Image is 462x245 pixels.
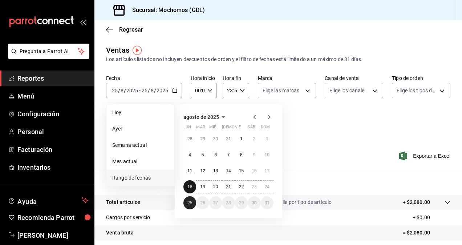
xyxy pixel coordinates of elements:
[266,136,268,141] abbr: 3 de agosto de 2025
[222,148,235,161] button: 7 de agosto de 2025
[227,152,230,157] abbr: 7 de agosto de 2025
[226,184,231,189] abbr: 21 de agosto de 2025
[196,148,209,161] button: 5 de agosto de 2025
[261,180,273,193] button: 24 de agosto de 2025
[183,148,196,161] button: 4 de agosto de 2025
[196,196,209,209] button: 26 de agosto de 2025
[223,76,249,81] label: Hora fin
[261,132,273,145] button: 3 de agosto de 2025
[248,196,260,209] button: 30 de agosto de 2025
[20,48,78,55] span: Pregunta a Parrot AI
[222,164,235,177] button: 14 de agosto de 2025
[112,158,169,165] span: Mes actual
[248,164,260,177] button: 16 de agosto de 2025
[196,125,205,132] abbr: martes
[209,148,222,161] button: 6 de agosto de 2025
[248,148,260,161] button: 9 de agosto de 2025
[222,125,265,132] abbr: jueves
[124,88,126,93] span: /
[106,214,150,221] p: Cargos por servicio
[325,76,383,81] label: Canal de venta
[106,198,140,206] p: Total artículos
[139,88,141,93] span: -
[235,125,241,132] abbr: viernes
[183,196,196,209] button: 25 de agosto de 2025
[17,230,88,240] span: [PERSON_NAME]
[235,148,248,161] button: 8 de agosto de 2025
[258,76,316,81] label: Marca
[265,152,269,157] abbr: 10 de agosto de 2025
[17,213,88,222] span: Recomienda Parrot
[413,214,450,221] p: + $0.00
[202,152,204,157] abbr: 5 de agosto de 2025
[265,184,269,189] abbr: 24 de agosto de 2025
[196,164,209,177] button: 12 de agosto de 2025
[17,73,88,83] span: Reportes
[196,180,209,193] button: 19 de agosto de 2025
[248,132,260,145] button: 2 de agosto de 2025
[392,76,450,81] label: Tipo de orden
[248,180,260,193] button: 23 de agosto de 2025
[17,162,88,172] span: Inventarios
[209,125,216,132] abbr: miércoles
[222,132,235,145] button: 31 de julio de 2025
[156,88,169,93] input: ----
[240,152,243,157] abbr: 8 de agosto de 2025
[183,114,219,120] span: agosto de 2025
[222,196,235,209] button: 28 de agosto de 2025
[265,200,269,205] abbr: 31 de agosto de 2025
[209,196,222,209] button: 27 de agosto de 2025
[112,125,169,133] span: Ayer
[126,6,205,15] h3: Sucursal: Mochomos (GDL)
[240,136,243,141] abbr: 1 de agosto de 2025
[141,88,148,93] input: --
[397,87,437,94] span: Elige los tipos de orden
[403,229,450,237] p: = $2,080.00
[196,132,209,145] button: 29 de julio de 2025
[133,46,142,55] img: Tooltip marker
[261,125,270,132] abbr: domingo
[106,45,129,56] div: Ventas
[187,136,192,141] abbr: 28 de julio de 2025
[226,136,231,141] abbr: 31 de julio de 2025
[209,180,222,193] button: 20 de agosto de 2025
[213,184,218,189] abbr: 20 de agosto de 2025
[261,196,273,209] button: 31 de agosto de 2025
[213,136,218,141] abbr: 30 de julio de 2025
[253,152,255,157] abbr: 9 de agosto de 2025
[8,44,89,59] button: Pregunta a Parrot AI
[213,200,218,205] abbr: 27 de agosto de 2025
[239,200,244,205] abbr: 29 de agosto de 2025
[200,136,205,141] abbr: 29 de julio de 2025
[252,168,256,173] abbr: 16 de agosto de 2025
[17,91,88,101] span: Menú
[183,113,228,121] button: agosto de 2025
[154,88,156,93] span: /
[17,109,88,119] span: Configuración
[200,184,205,189] abbr: 19 de agosto de 2025
[191,76,217,81] label: Hora inicio
[187,168,192,173] abbr: 11 de agosto de 2025
[200,168,205,173] abbr: 12 de agosto de 2025
[213,168,218,173] abbr: 13 de agosto de 2025
[187,200,192,205] abbr: 25 de agosto de 2025
[226,168,231,173] abbr: 14 de agosto de 2025
[5,53,89,60] a: Pregunta a Parrot AI
[329,87,370,94] span: Elige los canales de venta
[261,148,273,161] button: 10 de agosto de 2025
[401,152,450,160] span: Exportar a Excel
[252,200,256,205] abbr: 30 de agosto de 2025
[150,88,154,93] input: --
[183,132,196,145] button: 28 de julio de 2025
[106,76,182,81] label: Fecha
[120,88,124,93] input: --
[209,132,222,145] button: 30 de julio de 2025
[112,174,169,182] span: Rango de fechas
[119,26,143,33] span: Regresar
[187,184,192,189] abbr: 18 de agosto de 2025
[248,125,255,132] abbr: sábado
[235,132,248,145] button: 1 de agosto de 2025
[17,127,88,137] span: Personal
[106,26,143,33] button: Regresar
